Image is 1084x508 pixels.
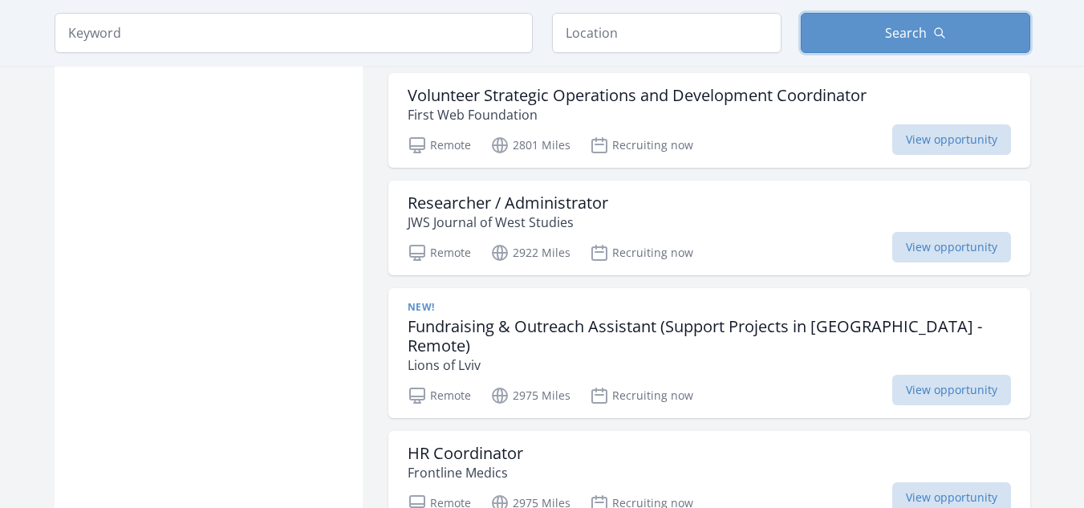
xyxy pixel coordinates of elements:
[408,86,867,105] h3: Volunteer Strategic Operations and Development Coordinator
[885,23,927,43] span: Search
[408,193,608,213] h3: Researcher / Administrator
[408,356,1011,375] p: Lions of Lviv
[490,136,570,155] p: 2801 Miles
[408,386,471,405] p: Remote
[552,13,782,53] input: Location
[408,317,1011,356] h3: Fundraising & Outreach Assistant (Support Projects in [GEOGRAPHIC_DATA] - Remote)
[408,136,471,155] p: Remote
[388,288,1030,418] a: New! Fundraising & Outreach Assistant (Support Projects in [GEOGRAPHIC_DATA] - Remote) Lions of L...
[801,13,1030,53] button: Search
[408,444,523,463] h3: HR Coordinator
[408,301,435,314] span: New!
[408,243,471,262] p: Remote
[55,13,533,53] input: Keyword
[388,181,1030,275] a: Researcher / Administrator JWS Journal of West Studies Remote 2922 Miles Recruiting now View oppo...
[490,243,570,262] p: 2922 Miles
[590,243,693,262] p: Recruiting now
[892,124,1011,155] span: View opportunity
[388,73,1030,168] a: Volunteer Strategic Operations and Development Coordinator First Web Foundation Remote 2801 Miles...
[490,386,570,405] p: 2975 Miles
[892,375,1011,405] span: View opportunity
[408,105,867,124] p: First Web Foundation
[892,232,1011,262] span: View opportunity
[590,136,693,155] p: Recruiting now
[408,213,608,232] p: JWS Journal of West Studies
[408,463,523,482] p: Frontline Medics
[590,386,693,405] p: Recruiting now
